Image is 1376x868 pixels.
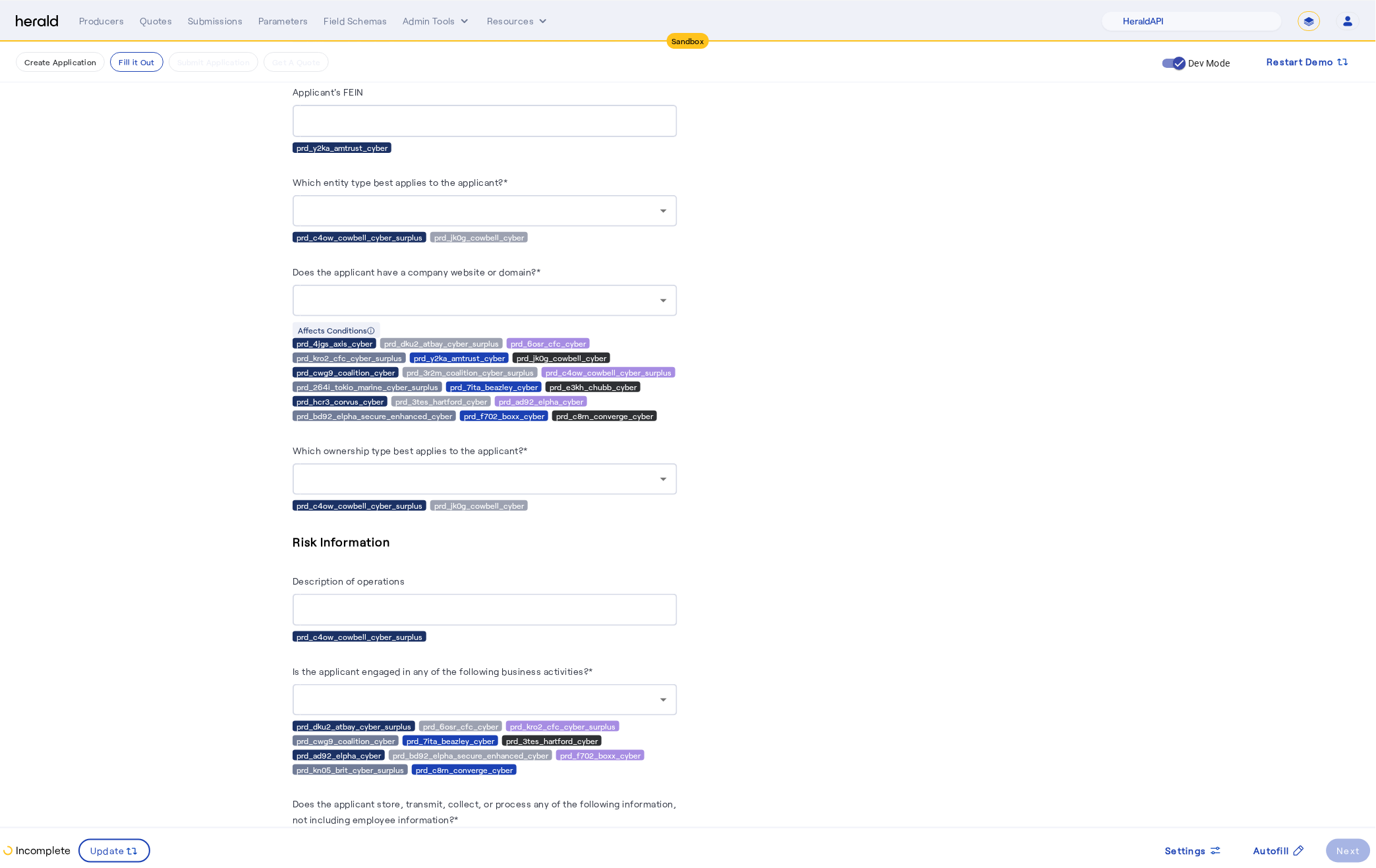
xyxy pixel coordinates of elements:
label: Which entity type best applies to the applicant?* [293,177,508,188]
div: prd_c4ow_cowbell_cyber_surplus [293,232,426,243]
div: prd_7ita_beazley_cyber [403,736,498,746]
div: prd_f702_boxx_cyber [460,411,548,421]
div: Producers [79,14,124,28]
div: prd_kro2_cfc_cyber_surplus [506,721,619,732]
div: prd_cwg9_coalition_cyber [293,367,399,378]
span: Autofill [1254,844,1290,858]
button: Autofill [1244,839,1316,863]
h5: Risk Information [293,532,677,552]
div: prd_jk0g_cowbell_cyber [430,500,528,511]
div: prd_3r2m_coalition_cyber_surplus [403,367,538,378]
button: Fill it Out [110,52,163,72]
button: Settings [1155,839,1233,863]
div: Affects Conditions [293,322,380,338]
div: prd_7ita_beazley_cyber [446,382,542,392]
div: prd_bd92_elpha_secure_enhanced_cyber [293,411,456,421]
div: Parameters [258,14,308,28]
div: prd_c8rn_converge_cyber [552,411,657,421]
div: prd_f702_boxx_cyber [556,750,645,761]
div: prd_c4ow_cowbell_cyber_surplus [293,500,426,511]
div: prd_264i_tokio_marine_cyber_surplus [293,382,442,392]
div: prd_e3kh_chubb_cyber [546,382,641,392]
div: prd_dku2_atbay_cyber_surplus [380,338,503,349]
p: Incomplete [13,843,71,859]
button: Restart Demo [1257,50,1360,74]
div: prd_c8rn_converge_cyber [412,765,517,775]
div: prd_ad92_elpha_cyber [495,396,587,407]
div: prd_3tes_hartford_cyber [502,736,602,746]
span: Settings [1166,844,1207,858]
label: Is the applicant engaged in any of the following business activities?* [293,666,593,677]
label: Applicant's FEIN [293,86,364,98]
button: Submit Application [169,52,258,72]
label: Does the applicant have a company website or domain?* [293,266,541,277]
div: prd_4jgs_axis_cyber [293,338,376,349]
div: Quotes [140,14,172,28]
div: Sandbox [667,33,710,49]
div: prd_ad92_elpha_cyber [293,750,385,761]
div: prd_dku2_atbay_cyber_surplus [293,721,415,732]
button: Update [78,839,150,863]
label: Description of operations [293,575,405,587]
div: prd_3tes_hartford_cyber [391,396,491,407]
div: prd_kro2_cfc_cyber_surplus [293,353,406,363]
span: Update [90,844,125,858]
div: prd_kn05_brit_cyber_surplus [293,765,408,775]
div: prd_6osr_cfc_cyber [419,721,502,732]
div: prd_c4ow_cowbell_cyber_surplus [542,367,675,378]
div: prd_6osr_cfc_cyber [507,338,590,349]
img: Herald Logo [16,15,58,28]
button: Get A Quote [264,52,329,72]
div: Submissions [188,14,243,28]
div: prd_bd92_elpha_secure_enhanced_cyber [389,750,552,761]
div: prd_jk0g_cowbell_cyber [513,353,610,363]
span: Restart Demo [1267,54,1334,70]
div: Field Schemas [324,14,387,28]
label: Dev Mode [1186,57,1230,70]
div: prd_hcr3_corvus_cyber [293,396,387,407]
label: Does the applicant store, transmit, collect, or process any of the following information, not inc... [293,799,677,826]
div: prd_y2ka_amtrust_cyber [410,353,509,363]
div: prd_y2ka_amtrust_cyber [293,142,391,153]
div: prd_jk0g_cowbell_cyber [430,232,528,243]
div: prd_c4ow_cowbell_cyber_surplus [293,631,426,642]
label: Which ownership type best applies to the applicant?* [293,445,528,456]
button: Create Application [16,52,105,72]
button: internal dropdown menu [403,14,471,28]
div: prd_cwg9_coalition_cyber [293,736,399,746]
button: Resources dropdown menu [487,14,550,28]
